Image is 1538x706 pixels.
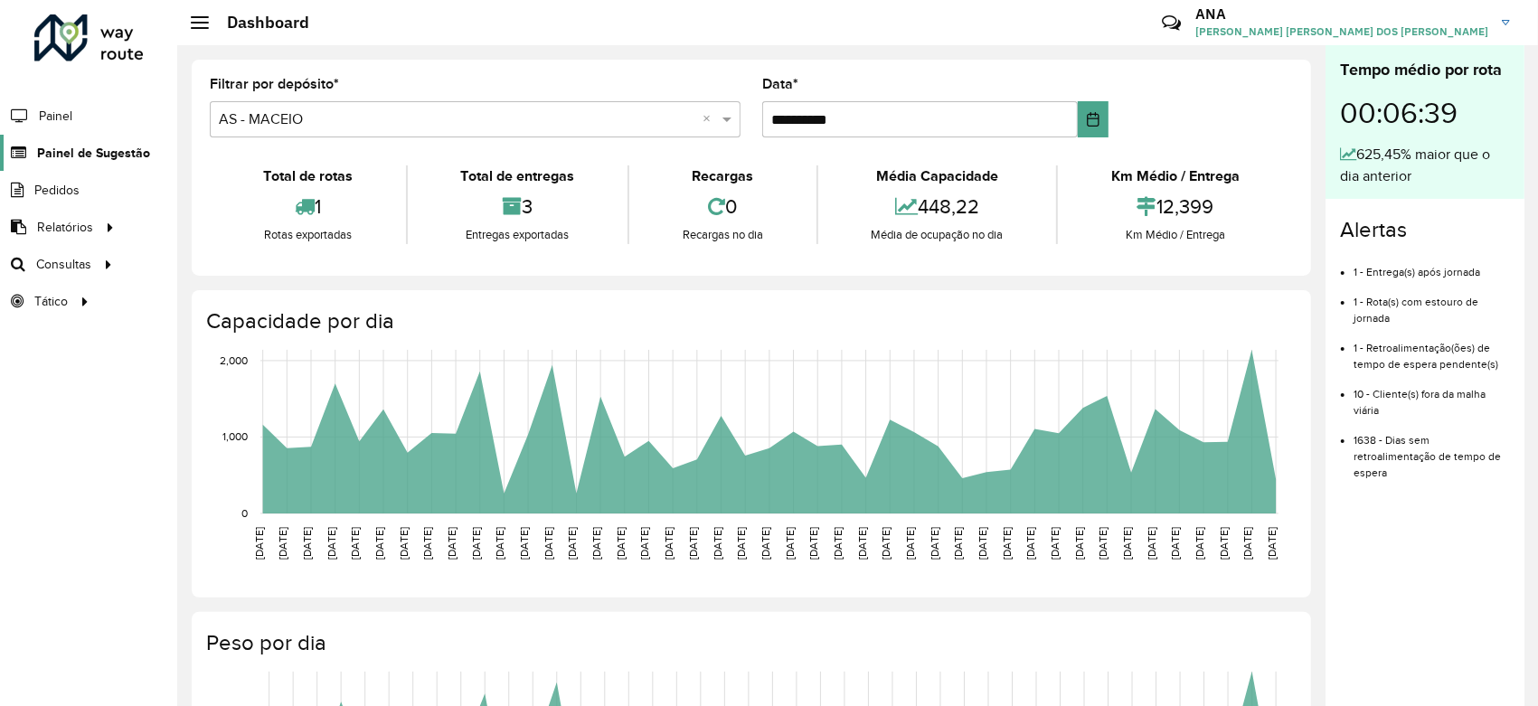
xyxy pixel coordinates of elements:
text: [DATE] [1194,527,1205,560]
li: 1 - Rota(s) com estouro de jornada [1354,280,1510,326]
text: [DATE] [1146,527,1157,560]
span: Consultas [36,255,91,274]
text: [DATE] [952,527,964,560]
text: [DATE] [929,527,940,560]
text: [DATE] [494,527,505,560]
text: [DATE] [518,527,530,560]
text: 2,000 [220,354,248,366]
span: Pedidos [34,181,80,200]
div: Total de rotas [214,165,401,187]
li: 1638 - Dias sem retroalimentação de tempo de espera [1354,419,1510,481]
text: [DATE] [398,527,410,560]
text: [DATE] [326,527,337,560]
text: 0 [241,507,248,519]
text: 1,000 [222,431,248,443]
h3: ANA [1195,5,1488,23]
text: [DATE] [470,527,482,560]
text: [DATE] [784,527,796,560]
li: 1 - Retroalimentação(ões) de tempo de espera pendente(s) [1354,326,1510,372]
div: Rotas exportadas [214,226,401,244]
div: Recargas no dia [634,226,812,244]
label: Data [762,73,798,95]
text: [DATE] [1098,527,1109,560]
li: 1 - Entrega(s) após jornada [1354,250,1510,280]
span: Relatórios [37,218,93,237]
div: 625,45% maior que o dia anterior [1340,144,1510,187]
div: 1 [214,187,401,226]
span: Tático [34,292,68,311]
div: Entregas exportadas [412,226,624,244]
text: [DATE] [373,527,385,560]
text: [DATE] [590,527,602,560]
div: Total de entregas [412,165,624,187]
text: [DATE] [421,527,433,560]
div: 12,399 [1062,187,1288,226]
button: Choose Date [1078,101,1109,137]
h4: Peso por dia [206,630,1293,656]
text: [DATE] [639,527,651,560]
text: [DATE] [832,527,844,560]
div: 448,22 [823,187,1052,226]
text: [DATE] [712,527,723,560]
text: [DATE] [977,527,988,560]
text: [DATE] [543,527,554,560]
h2: Dashboard [209,13,309,33]
text: [DATE] [301,527,313,560]
text: [DATE] [760,527,771,560]
text: [DATE] [735,527,747,560]
text: [DATE] [615,527,627,560]
text: [DATE] [1266,527,1278,560]
text: [DATE] [1121,527,1133,560]
text: [DATE] [880,527,892,560]
div: Km Médio / Entrega [1062,226,1288,244]
span: Clear all [703,108,718,130]
h4: Alertas [1340,217,1510,243]
text: [DATE] [253,527,265,560]
div: Recargas [634,165,812,187]
text: [DATE] [1001,527,1013,560]
span: Painel de Sugestão [37,144,150,163]
div: Km Médio / Entrega [1062,165,1288,187]
h4: Capacidade por dia [206,308,1293,334]
text: [DATE] [1242,527,1254,560]
text: [DATE] [567,527,579,560]
div: 0 [634,187,812,226]
a: Contato Rápido [1152,4,1191,42]
div: Média Capacidade [823,165,1052,187]
div: 3 [412,187,624,226]
text: [DATE] [277,527,288,560]
div: 00:06:39 [1340,82,1510,144]
span: [PERSON_NAME] [PERSON_NAME] DOS [PERSON_NAME] [1195,24,1488,40]
text: [DATE] [1025,527,1037,560]
div: Tempo médio por rota [1340,58,1510,82]
text: [DATE] [1073,527,1085,560]
text: [DATE] [349,527,361,560]
label: Filtrar por depósito [210,73,339,95]
text: [DATE] [856,527,868,560]
text: [DATE] [807,527,819,560]
text: [DATE] [1170,527,1182,560]
text: [DATE] [904,527,916,560]
text: [DATE] [1218,527,1230,560]
li: 10 - Cliente(s) fora da malha viária [1354,372,1510,419]
text: [DATE] [446,527,458,560]
text: [DATE] [663,527,675,560]
span: Painel [39,107,72,126]
text: [DATE] [687,527,699,560]
text: [DATE] [1049,527,1061,560]
div: Média de ocupação no dia [823,226,1052,244]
